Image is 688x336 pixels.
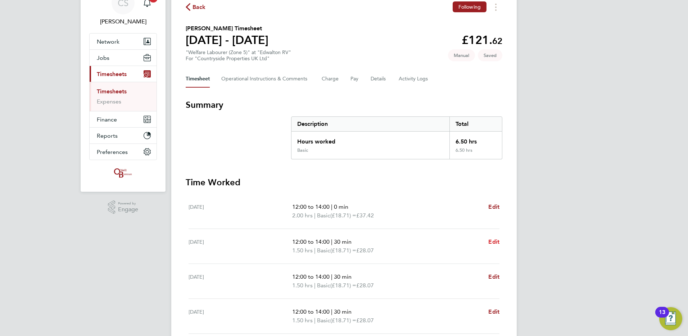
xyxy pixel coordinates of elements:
span: Timesheets [97,71,127,78]
div: Hours worked [291,132,449,147]
button: Pay [350,70,359,88]
span: (£18.71) = [330,317,356,324]
span: Basic [317,211,330,220]
a: Edit [488,238,499,246]
div: Timesheets [90,82,157,111]
div: Total [449,117,502,131]
span: 12:00 to 14:00 [292,308,330,315]
span: Edit [488,203,499,210]
div: 6.50 hrs [449,132,502,147]
a: Edit [488,308,499,316]
span: This timesheet was manually created. [448,49,475,61]
button: Network [90,34,157,49]
button: Open Resource Center, 13 new notifications [659,307,682,330]
span: Engage [118,207,138,213]
span: | [331,273,332,280]
span: Edit [488,238,499,245]
span: Powered by [118,200,138,207]
button: Jobs [90,50,157,66]
span: Following [458,4,481,10]
button: Back [186,3,206,12]
h3: Time Worked [186,177,502,188]
span: Basic [317,246,330,255]
span: (£18.71) = [330,247,356,254]
div: 6.50 hrs [449,147,502,159]
span: 0 min [334,203,348,210]
button: Preferences [90,144,157,160]
button: Reports [90,128,157,143]
div: [DATE] [189,203,292,220]
button: Operational Instructions & Comments [221,70,310,88]
button: Details [371,70,387,88]
div: [DATE] [189,238,292,255]
span: | [314,247,316,254]
span: Reports [97,132,118,139]
span: 12:00 to 14:00 [292,273,330,280]
span: 30 min [334,238,352,245]
span: 62 [492,36,502,46]
h1: [DATE] - [DATE] [186,33,268,47]
span: | [314,317,316,324]
button: Timesheets Menu [489,1,502,13]
h2: [PERSON_NAME] Timesheet [186,24,268,33]
a: Go to home page [89,167,157,179]
div: Basic [297,147,308,153]
span: 30 min [334,308,352,315]
span: Preferences [97,149,128,155]
span: | [331,308,332,315]
span: (£18.71) = [330,212,356,219]
span: 30 min [334,273,352,280]
span: £28.07 [356,247,374,254]
app-decimal: £121. [462,33,502,47]
span: Chloe Saffill [89,17,157,26]
div: [DATE] [189,308,292,325]
span: | [314,282,316,289]
button: Activity Logs [399,70,429,88]
button: Timesheet [186,70,210,88]
span: £28.07 [356,282,374,289]
span: 1.50 hrs [292,282,313,289]
span: £28.07 [356,317,374,324]
span: Finance [97,116,117,123]
span: 12:00 to 14:00 [292,238,330,245]
span: Jobs [97,54,109,61]
a: Edit [488,203,499,211]
button: Charge [322,70,339,88]
span: 1.50 hrs [292,317,313,324]
span: | [331,203,332,210]
div: Summary [291,116,502,159]
span: | [314,212,316,219]
span: Basic [317,316,330,325]
span: (£18.71) = [330,282,356,289]
span: Network [97,38,119,45]
button: Finance [90,111,157,127]
span: | [331,238,332,245]
img: oneillandbrennan-logo-retina.png [113,167,133,179]
a: Edit [488,273,499,281]
span: Edit [488,273,499,280]
a: Timesheets [97,88,127,95]
span: Back [193,3,206,12]
div: 13 [659,312,665,322]
span: Edit [488,308,499,315]
span: Basic [317,281,330,290]
button: Following [453,1,486,12]
div: For "Countryside Properties UK Ltd" [186,56,291,62]
button: Timesheets [90,66,157,82]
h3: Summary [186,99,502,111]
a: Powered byEngage [108,200,139,214]
span: 2.00 hrs [292,212,313,219]
a: Expenses [97,98,121,105]
span: 1.50 hrs [292,247,313,254]
span: This timesheet is Saved. [478,49,502,61]
div: [DATE] [189,273,292,290]
div: Description [291,117,449,131]
span: 12:00 to 14:00 [292,203,330,210]
div: "Welfare Labourer (Zone 5)" at "Edwalton RV" [186,49,291,62]
span: £37.42 [356,212,374,219]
